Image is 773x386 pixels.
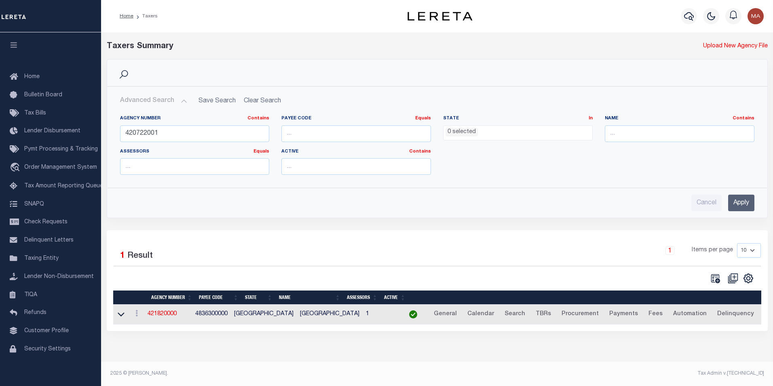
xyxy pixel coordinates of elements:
input: ... [281,125,431,142]
span: Taxing Entity [24,256,59,261]
td: [GEOGRAPHIC_DATA] [297,305,363,324]
input: ... [605,125,754,142]
li: 0 selected [446,128,478,137]
a: Contains [409,149,431,154]
a: Search [501,308,529,321]
input: ... [120,125,270,142]
img: check-icon-green.svg [409,310,417,318]
span: Delinquent Letters [24,238,74,243]
input: ... [120,158,270,175]
span: Refunds [24,310,46,316]
input: Cancel [691,195,722,211]
span: Lender Disbursement [24,128,80,134]
span: Pymt Processing & Tracking [24,146,98,152]
a: Procurement [558,308,602,321]
th: Agency Number: activate to sort column ascending [148,291,196,305]
label: Payee Code [281,115,431,122]
label: Assessors [120,148,270,155]
span: Customer Profile [24,328,69,334]
label: Active [281,148,431,155]
a: Contains [733,116,754,121]
td: 4836300000 [192,305,231,324]
span: SNAPQ [24,201,44,207]
input: ... [281,158,431,175]
th: Assessors: activate to sort column ascending [344,291,381,305]
a: Equals [415,116,431,121]
img: logo-dark.svg [408,12,472,21]
div: Tax Admin v.[TECHNICAL_ID] [443,370,764,377]
a: TBRs [532,308,555,321]
label: Name [605,115,754,122]
a: Fees [645,308,666,321]
a: General [430,308,460,321]
span: Check Requests [24,219,68,225]
a: In [589,116,593,121]
a: Calendar [464,308,498,321]
span: Order Management System [24,165,97,170]
span: Tax Amount Reporting Queue [24,183,103,189]
th: State: activate to sort column ascending [242,291,276,305]
td: 1 [363,305,399,324]
a: Payments [606,308,642,321]
i: travel_explore [10,163,23,173]
th: Payee Code: activate to sort column ascending [196,291,242,305]
a: Home [120,14,133,19]
a: 421820000 [148,311,177,317]
span: Lender Non-Disbursement [24,274,94,280]
img: svg+xml;base64,PHN2ZyB4bWxucz0iaHR0cDovL3d3dy53My5vcmcvMjAwMC9zdmciIHBvaW50ZXItZXZlbnRzPSJub25lIi... [748,8,764,24]
div: Taxers Summary [107,40,600,53]
div: 2025 © [PERSON_NAME]. [104,370,437,377]
input: Apply [728,195,754,211]
a: Upload New Agency File [703,42,768,51]
label: Agency Number [120,115,270,122]
a: Contains [247,116,269,121]
label: Result [127,250,153,263]
th: Active: activate to sort column ascending [381,291,409,305]
span: Bulletin Board [24,92,62,98]
button: Advanced Search [120,93,187,109]
span: Security Settings [24,346,71,352]
span: 1 [120,252,125,260]
label: State [443,115,593,122]
th: &nbsp; [409,291,761,305]
td: [GEOGRAPHIC_DATA] [231,305,297,324]
span: TIQA [24,292,37,297]
a: Equals [253,149,269,154]
span: Home [24,74,40,80]
a: Delinquency [714,308,758,321]
a: 1 [665,246,674,255]
th: Name: activate to sort column ascending [276,291,344,305]
li: Taxers [133,13,158,20]
span: Tax Bills [24,110,46,116]
span: Items per page [692,246,733,255]
a: Automation [670,308,710,321]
